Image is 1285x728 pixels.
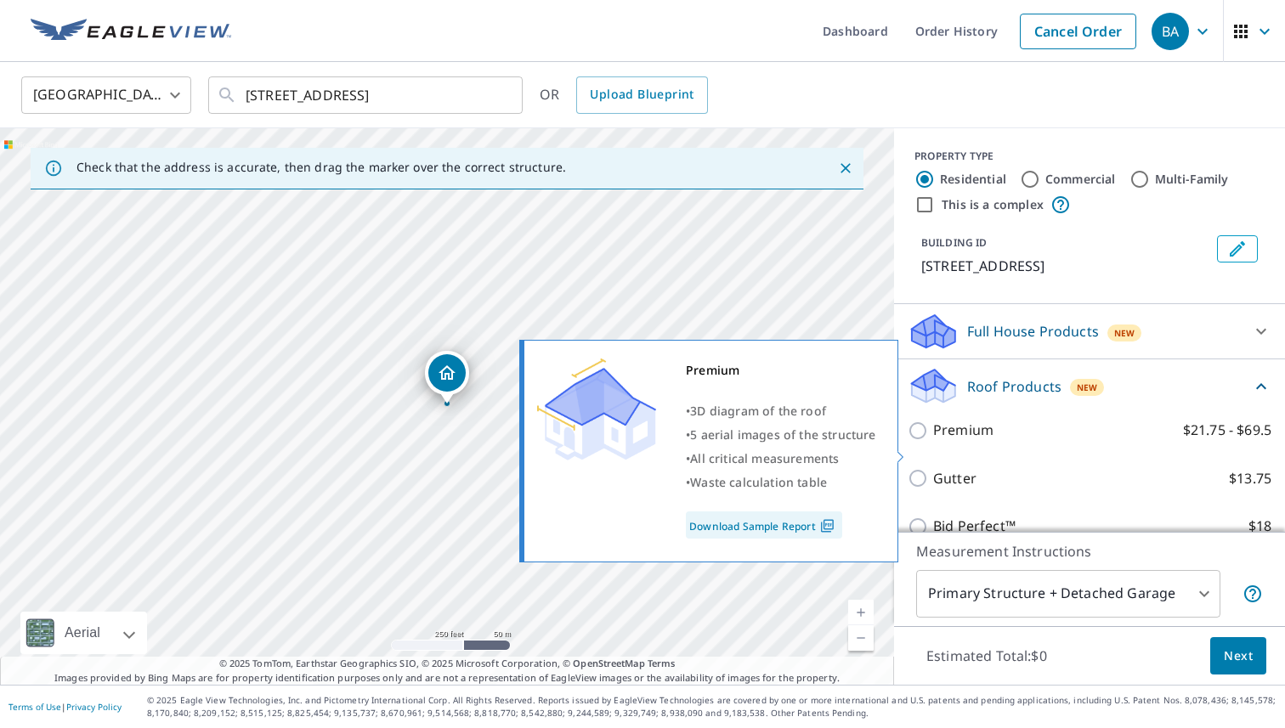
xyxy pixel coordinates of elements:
span: Upload Blueprint [590,84,693,105]
a: Current Level 17, Zoom In [848,600,874,625]
p: [STREET_ADDRESS] [921,256,1210,276]
p: © 2025 Eagle View Technologies, Inc. and Pictometry International Corp. All Rights Reserved. Repo... [147,694,1277,720]
label: This is a complex [942,196,1044,213]
a: Current Level 17, Zoom Out [848,625,874,651]
span: Next [1224,646,1253,667]
p: Roof Products [967,376,1061,397]
div: BA [1152,13,1189,50]
p: BUILDING ID [921,235,987,250]
div: Dropped pin, building 1, Residential property, 127 Mountainview Pkwy Susanville, CA 96130 [425,351,469,404]
div: PROPERTY TYPE [914,149,1265,164]
p: Full House Products [967,321,1099,341]
div: • [686,423,876,447]
span: Your report will include the primary structure and a detached garage if one exists. [1243,584,1263,604]
p: $18 [1248,516,1271,537]
button: Close [835,157,857,179]
a: Upload Blueprint [576,76,707,114]
label: Multi-Family [1155,171,1229,188]
a: Privacy Policy [66,701,122,713]
div: • [686,399,876,423]
a: Terms [648,657,676,669]
span: New [1077,381,1098,394]
button: Edit building 1 [1217,235,1258,262]
div: [GEOGRAPHIC_DATA] [21,71,191,119]
span: All critical measurements [690,450,839,466]
img: EV Logo [31,19,231,44]
a: OpenStreetMap [573,657,644,669]
span: © 2025 TomTom, Earthstar Geographics SIO, © 2025 Microsoft Corporation, © [219,657,676,671]
div: Premium [686,358,876,382]
button: Next [1210,637,1266,675]
span: Waste calculation table [690,474,827,490]
div: Primary Structure + Detached Garage [916,570,1220,618]
p: Bid Perfect™ [933,516,1016,537]
a: Terms of Use [8,701,61,713]
label: Residential [940,171,1006,188]
img: Pdf Icon [816,518,839,533]
p: Estimated Total: $0 [913,637,1061,674]
p: Premium [933,420,993,441]
label: Commercial [1045,171,1116,188]
div: Full House ProductsNew [908,311,1271,352]
p: Gutter [933,468,976,489]
a: Download Sample Report [686,511,842,539]
p: Check that the address is accurate, then drag the marker over the correct structure. [76,160,566,175]
a: Cancel Order [1020,14,1136,49]
img: Premium [537,358,656,460]
div: Roof ProductsNew [908,366,1271,406]
div: • [686,447,876,471]
div: OR [540,76,708,114]
div: • [686,471,876,494]
span: 5 aerial images of the structure [690,426,875,443]
p: $21.75 - $69.5 [1183,420,1271,441]
input: Search by address or latitude-longitude [246,71,488,119]
p: Measurement Instructions [916,541,1263,562]
div: Aerial [59,612,105,654]
span: New [1114,326,1135,340]
div: Aerial [20,612,147,654]
p: | [8,702,122,712]
span: 3D diagram of the roof [690,403,826,419]
p: $13.75 [1229,468,1271,489]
